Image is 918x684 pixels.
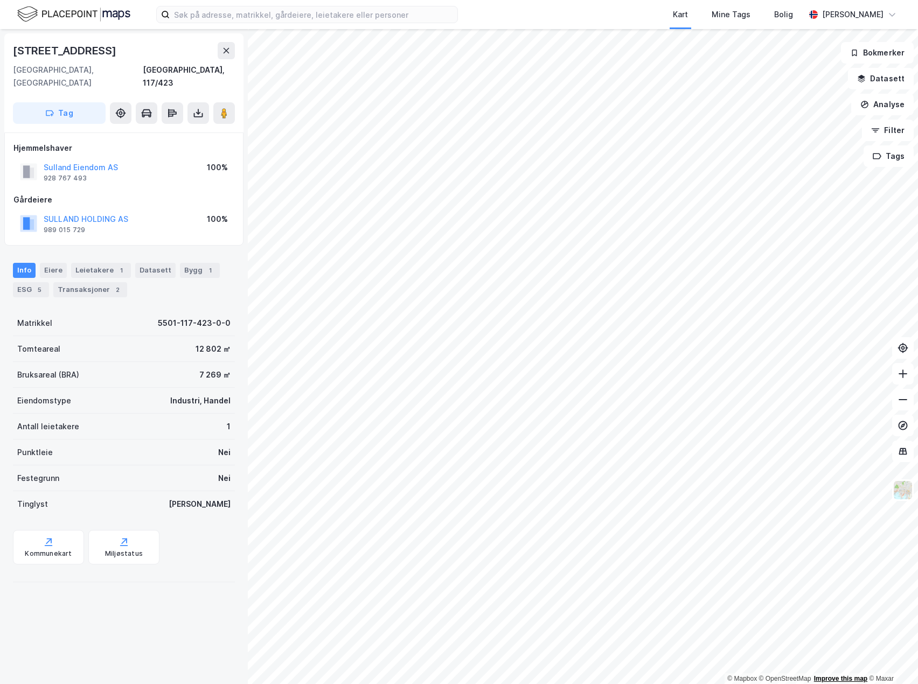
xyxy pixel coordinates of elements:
[199,368,231,381] div: 7 269 ㎡
[40,263,67,278] div: Eiere
[218,472,231,485] div: Nei
[864,145,914,167] button: Tags
[207,161,228,174] div: 100%
[848,68,914,89] button: Datasett
[13,64,143,89] div: [GEOGRAPHIC_DATA], [GEOGRAPHIC_DATA]
[13,102,106,124] button: Tag
[13,193,234,206] div: Gårdeiere
[759,675,811,682] a: OpenStreetMap
[17,5,130,24] img: logo.f888ab2527a4732fd821a326f86c7f29.svg
[53,282,127,297] div: Transaksjoner
[17,394,71,407] div: Eiendomstype
[116,265,127,276] div: 1
[17,472,59,485] div: Festegrunn
[17,420,79,433] div: Antall leietakere
[673,8,688,21] div: Kart
[169,498,231,511] div: [PERSON_NAME]
[774,8,793,21] div: Bolig
[13,282,49,297] div: ESG
[170,394,231,407] div: Industri, Handel
[218,446,231,459] div: Nei
[864,632,918,684] div: Kontrollprogram for chat
[864,632,918,684] iframe: Chat Widget
[13,142,234,155] div: Hjemmelshaver
[17,368,79,381] div: Bruksareal (BRA)
[25,549,72,558] div: Kommunekart
[17,446,53,459] div: Punktleie
[34,284,45,295] div: 5
[841,42,914,64] button: Bokmerker
[712,8,750,21] div: Mine Tags
[71,263,131,278] div: Leietakere
[227,420,231,433] div: 1
[17,498,48,511] div: Tinglyst
[17,343,60,355] div: Tomteareal
[180,263,220,278] div: Bygg
[205,265,215,276] div: 1
[851,94,914,115] button: Analyse
[814,675,867,682] a: Improve this map
[170,6,457,23] input: Søk på adresse, matrikkel, gårdeiere, leietakere eller personer
[105,549,143,558] div: Miljøstatus
[893,480,913,500] img: Z
[44,174,87,183] div: 928 767 493
[207,213,228,226] div: 100%
[158,317,231,330] div: 5501-117-423-0-0
[143,64,235,89] div: [GEOGRAPHIC_DATA], 117/423
[196,343,231,355] div: 12 802 ㎡
[112,284,123,295] div: 2
[822,8,884,21] div: [PERSON_NAME]
[17,317,52,330] div: Matrikkel
[44,226,85,234] div: 989 015 729
[13,263,36,278] div: Info
[727,675,757,682] a: Mapbox
[135,263,176,278] div: Datasett
[13,42,119,59] div: [STREET_ADDRESS]
[862,120,914,141] button: Filter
